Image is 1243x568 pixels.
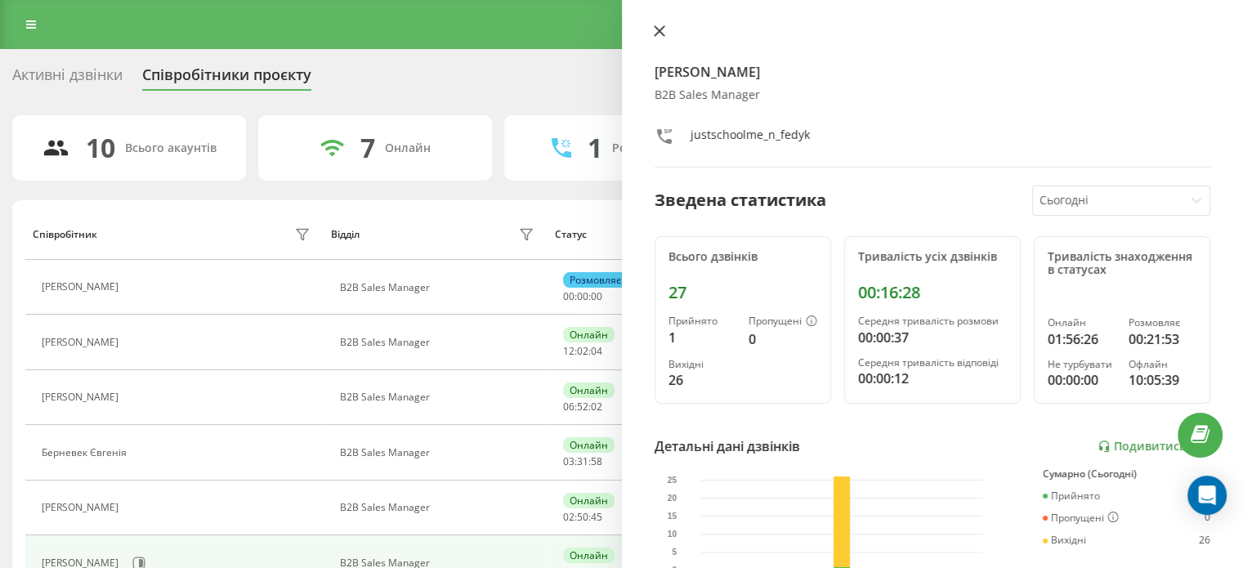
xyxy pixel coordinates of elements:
text: 10 [667,530,677,539]
span: 12 [563,344,575,358]
div: Середня тривалість розмови [858,315,1007,327]
div: Зведена статистика [655,188,826,212]
div: Прийнято [668,315,736,327]
div: 26 [1199,534,1210,546]
div: Середня тривалість відповіді [858,357,1007,369]
div: Детальні дані дзвінків [655,436,800,456]
div: 00:00:12 [858,369,1007,388]
div: 26 [668,370,736,390]
h4: [PERSON_NAME] [655,62,1211,82]
span: 00 [577,289,588,303]
span: 02 [563,510,575,524]
div: Пропущені [1043,512,1119,525]
div: 00:00:00 [1048,370,1116,390]
div: Відділ [331,229,360,240]
div: Всього дзвінків [668,250,817,264]
div: Онлайн [563,548,615,563]
div: Онлайн [385,141,431,155]
div: Співробітник [33,229,97,240]
span: 45 [591,510,602,524]
span: 00 [591,289,602,303]
text: 15 [667,512,677,521]
div: 00:21:53 [1129,329,1196,349]
div: 10:05:39 [1129,370,1196,390]
div: Активні дзвінки [12,66,123,92]
span: 04 [591,344,602,358]
div: Пропущені [749,315,817,329]
text: 20 [667,494,677,503]
div: : : [563,512,602,523]
div: B2B Sales Manager [340,447,539,458]
div: : : [563,456,602,467]
div: Open Intercom Messenger [1187,476,1227,515]
div: Онлайн [563,437,615,453]
div: B2B Sales Manager [340,502,539,513]
div: [PERSON_NAME] [42,281,123,293]
div: 0 [1205,512,1210,525]
div: [PERSON_NAME] [42,337,123,348]
div: 01:56:26 [1048,329,1116,349]
div: Онлайн [563,327,615,342]
span: 58 [591,454,602,468]
div: Розмовляють [612,141,691,155]
span: 06 [563,400,575,414]
span: 02 [577,344,588,358]
div: 00:00:37 [858,328,1007,347]
span: 50 [577,510,588,524]
div: Сумарно (Сьогодні) [1043,468,1210,480]
div: 00:16:28 [858,283,1007,302]
div: Онлайн [563,382,615,398]
span: 31 [577,454,588,468]
div: 10 [86,132,115,163]
text: 25 [667,476,677,485]
div: B2B Sales Manager [340,391,539,403]
div: Онлайн [563,493,615,508]
div: Всього акаунтів [125,141,217,155]
div: Статус [555,229,587,240]
div: : : [563,401,602,413]
span: 02 [591,400,602,414]
div: Розмовляє [563,272,628,288]
div: Вихідні [1043,534,1086,546]
span: 00 [563,289,575,303]
text: 5 [672,548,677,557]
div: B2B Sales Manager [655,88,1211,102]
div: : : [563,346,602,357]
div: Розмовляє [1129,317,1196,329]
div: [PERSON_NAME] [42,391,123,403]
div: Вихідні [668,359,736,370]
div: B2B Sales Manager [340,282,539,293]
div: Берневек Євгенія [42,447,131,458]
div: justschoolme_n_fedyk [691,127,810,150]
div: 1 [668,328,736,347]
div: 7 [360,132,375,163]
span: 03 [563,454,575,468]
div: Прийнято [1043,490,1100,502]
div: Тривалість усіх дзвінків [858,250,1007,264]
div: 1 [588,132,602,163]
div: Тривалість знаходження в статусах [1048,250,1196,278]
div: Співробітники проєкту [142,66,311,92]
a: Подивитись звіт [1098,440,1210,454]
div: : : [563,291,602,302]
div: Офлайн [1129,359,1196,370]
div: 27 [668,283,817,302]
div: Не турбувати [1048,359,1116,370]
div: B2B Sales Manager [340,337,539,348]
div: [PERSON_NAME] [42,502,123,513]
span: 52 [577,400,588,414]
div: Онлайн [1048,317,1116,329]
div: 0 [749,329,817,349]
